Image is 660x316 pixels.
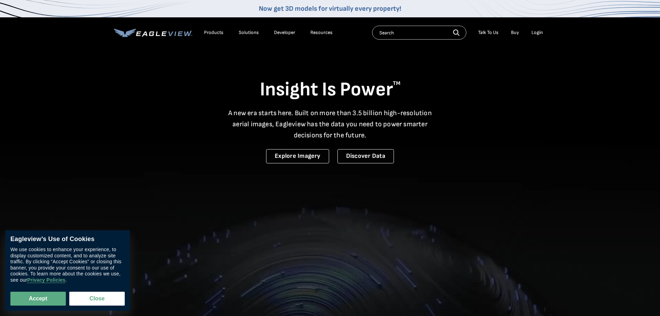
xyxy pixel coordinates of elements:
[204,29,223,36] div: Products
[27,277,65,283] a: Privacy Policies
[10,236,125,243] div: Eagleview’s Use of Cookies
[393,80,401,87] sup: TM
[259,5,401,13] a: Now get 3D models for virtually every property!
[10,292,66,306] button: Accept
[266,149,329,163] a: Explore Imagery
[337,149,394,163] a: Discover Data
[531,29,543,36] div: Login
[224,108,436,141] p: A new era starts here. Built on more than 3.5 billion high-resolution aerial images, Eagleview ha...
[478,29,499,36] div: Talk To Us
[310,29,333,36] div: Resources
[114,78,546,102] h1: Insight Is Power
[69,292,125,306] button: Close
[511,29,519,36] a: Buy
[372,26,466,40] input: Search
[10,247,125,283] div: We use cookies to enhance your experience, to display customized content, and to analyze site tra...
[274,29,295,36] a: Developer
[239,29,259,36] div: Solutions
